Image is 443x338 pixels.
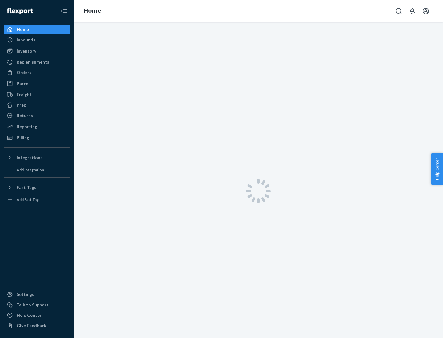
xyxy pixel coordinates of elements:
div: Settings [17,291,34,297]
a: Reporting [4,122,70,132]
button: Fast Tags [4,183,70,192]
div: Billing [17,135,29,141]
a: Prep [4,100,70,110]
a: Settings [4,289,70,299]
button: Close Navigation [58,5,70,17]
a: Replenishments [4,57,70,67]
div: Reporting [17,124,37,130]
a: Billing [4,133,70,143]
a: Freight [4,90,70,100]
div: Home [17,26,29,33]
div: Parcel [17,81,30,87]
div: Fast Tags [17,184,36,191]
div: Orders [17,69,31,76]
div: Give Feedback [17,323,46,329]
a: Home [4,25,70,34]
a: Add Fast Tag [4,195,70,205]
div: Inventory [17,48,36,54]
img: Flexport logo [7,8,33,14]
a: Returns [4,111,70,120]
div: Add Fast Tag [17,197,39,202]
a: Orders [4,68,70,77]
a: Help Center [4,310,70,320]
div: Integrations [17,155,42,161]
a: Parcel [4,79,70,88]
button: Open notifications [406,5,418,17]
div: Inbounds [17,37,35,43]
button: Give Feedback [4,321,70,331]
div: Prep [17,102,26,108]
a: Add Integration [4,165,70,175]
div: Returns [17,112,33,119]
ol: breadcrumbs [79,2,106,20]
div: Help Center [17,312,42,318]
div: Add Integration [17,167,44,172]
a: Inventory [4,46,70,56]
button: Open Search Box [393,5,405,17]
a: Talk to Support [4,300,70,310]
button: Open account menu [420,5,432,17]
a: Home [84,7,101,14]
div: Replenishments [17,59,49,65]
button: Integrations [4,153,70,163]
button: Help Center [431,153,443,185]
a: Inbounds [4,35,70,45]
div: Talk to Support [17,302,49,308]
div: Freight [17,92,32,98]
